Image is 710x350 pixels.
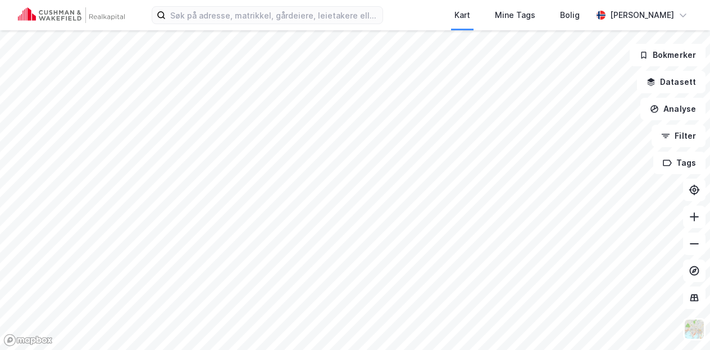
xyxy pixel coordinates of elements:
[166,7,383,24] input: Søk på adresse, matrikkel, gårdeiere, leietakere eller personer
[610,8,674,22] div: [PERSON_NAME]
[454,8,470,22] div: Kart
[18,7,125,23] img: cushman-wakefield-realkapital-logo.202ea83816669bd177139c58696a8fa1.svg
[654,296,710,350] div: Kontrollprogram for chat
[495,8,535,22] div: Mine Tags
[560,8,580,22] div: Bolig
[654,296,710,350] iframe: Chat Widget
